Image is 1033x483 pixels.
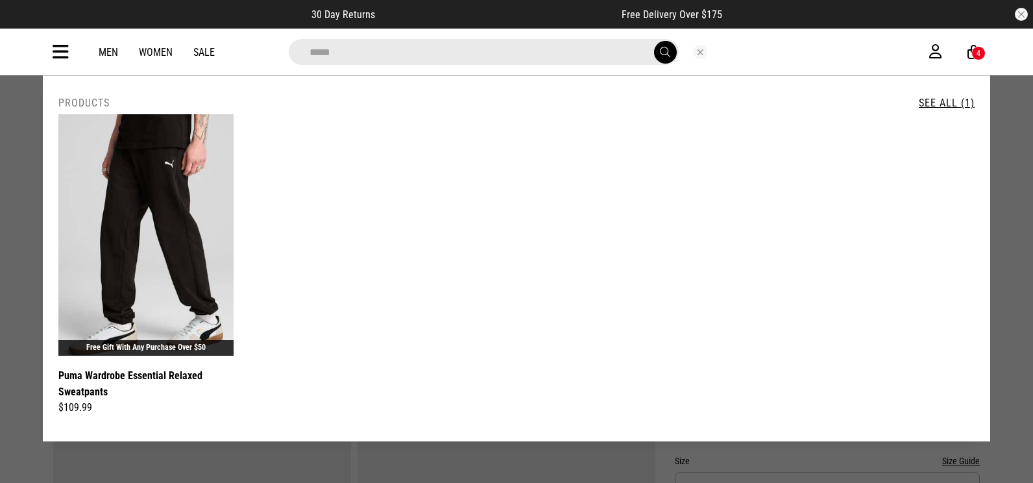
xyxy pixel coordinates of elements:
[139,46,173,58] a: Women
[967,45,980,59] a: 4
[193,46,215,58] a: Sale
[622,8,722,21] span: Free Delivery Over $175
[86,343,206,352] a: Free Gift With Any Purchase Over $50
[99,46,118,58] a: Men
[58,367,234,400] a: Puma Wardrobe Essential Relaxed Sweatpants
[977,49,980,58] div: 4
[58,114,234,356] img: Puma Wardrobe Essential Relaxed Sweatpants in Black
[401,8,596,21] iframe: Customer reviews powered by Trustpilot
[311,8,375,21] span: 30 Day Returns
[919,97,975,109] a: See All (1)
[58,400,234,415] div: $109.99
[58,97,110,109] h2: Products
[693,45,707,59] button: Close search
